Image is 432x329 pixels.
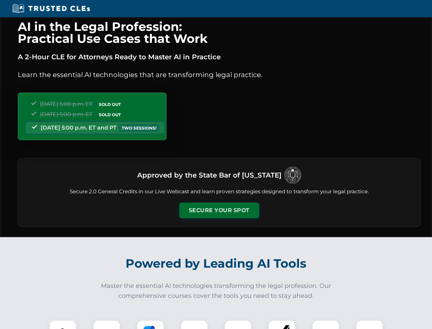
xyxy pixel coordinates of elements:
span: [DATE] 5:00 p.m. ET [40,111,92,118]
p: Learn the essential AI technologies that are transforming legal practice. [18,69,421,80]
span: SOLD OUT [96,101,123,108]
h3: Approved by the State Bar of [US_STATE] [137,169,282,181]
p: A 2-Hour CLE for Attorneys Ready to Master AI in Practice [18,51,421,62]
p: Master the essential AI technologies transforming the legal profession. Our comprehensive courses... [96,281,336,301]
img: Logo [284,167,301,184]
h2: Powered by Leading AI Tools [27,252,406,276]
h1: AI in the Legal Profession: Practical Use Cases that Work [18,21,421,45]
p: Secure 2.0 General Credits in our Live Webcast and learn proven strategies designed to transform ... [26,188,412,196]
span: SOLD OUT [96,111,123,118]
img: Trusted CLEs [10,3,92,14]
span: [DATE] 5:00 p.m. ET [40,101,92,107]
button: Secure Your Spot [179,203,259,218]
